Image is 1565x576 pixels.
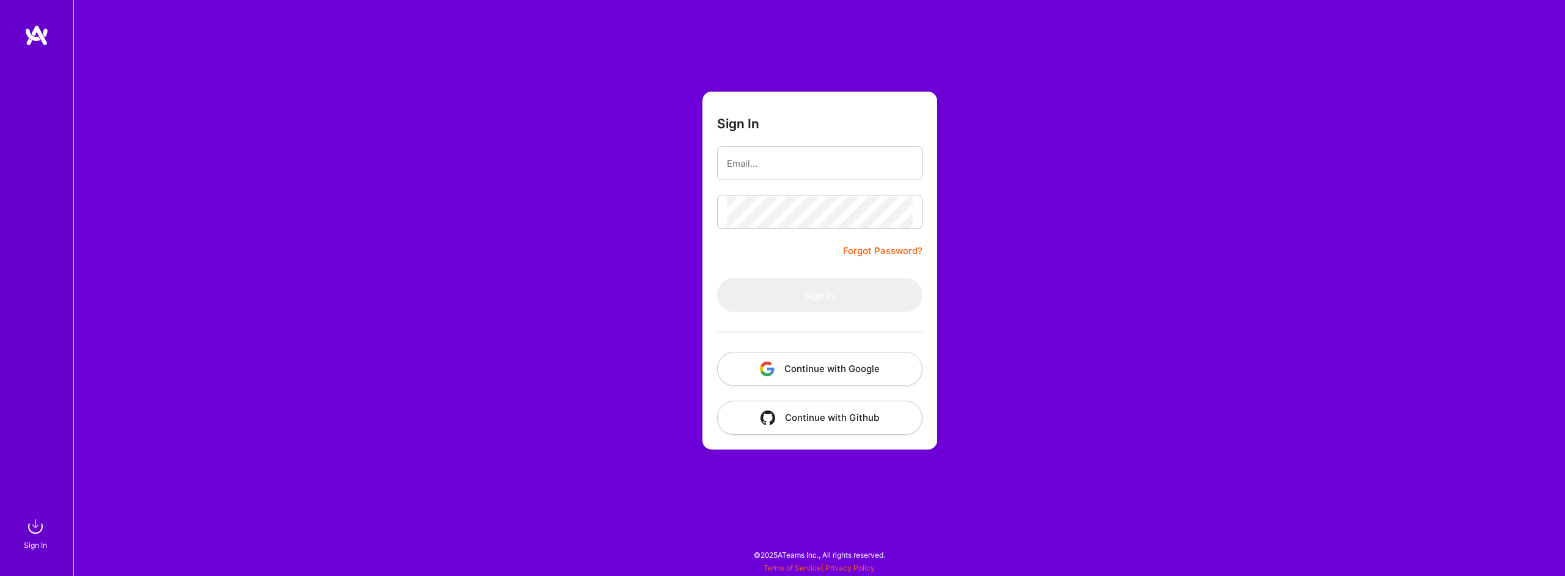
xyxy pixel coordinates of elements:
[760,410,775,425] img: icon
[24,539,47,552] div: Sign In
[717,352,922,386] button: Continue with Google
[760,362,775,376] img: icon
[23,514,48,539] img: sign in
[825,563,875,572] a: Privacy Policy
[764,563,821,572] a: Terms of Service
[26,514,48,552] a: sign inSign In
[24,24,49,46] img: logo
[764,563,875,572] span: |
[717,116,759,131] h3: Sign In
[843,244,922,258] a: Forgot Password?
[717,401,922,435] button: Continue with Github
[73,539,1565,570] div: © 2025 ATeams Inc., All rights reserved.
[727,148,913,179] input: Email...
[717,278,922,312] button: Sign In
